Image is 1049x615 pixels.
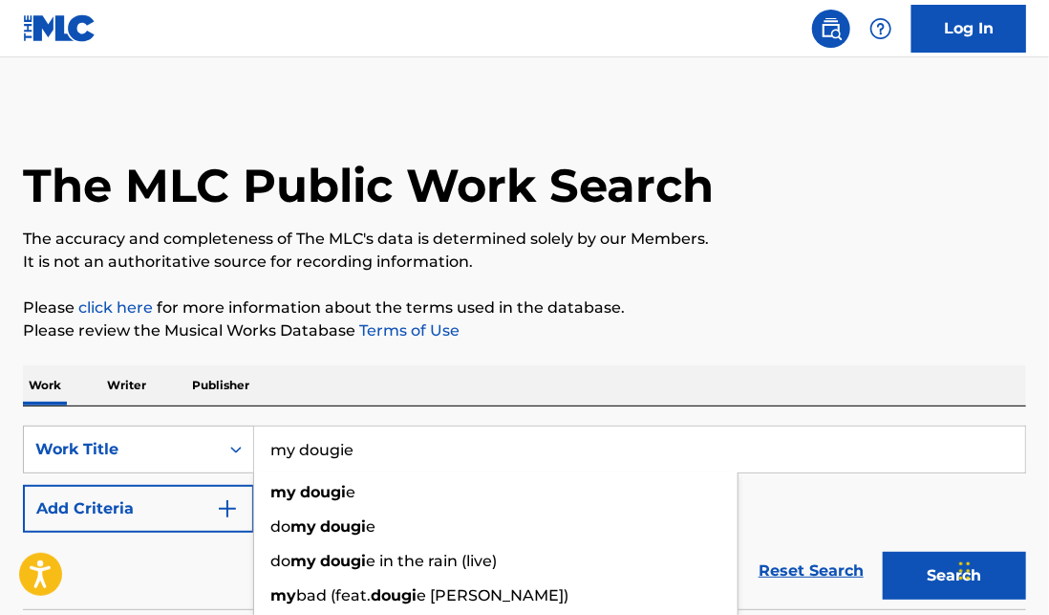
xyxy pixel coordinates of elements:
img: 9d2ae6d4665cec9f34b9.svg [216,497,239,520]
span: e in the rain (live) [366,552,497,570]
a: Public Search [812,10,850,48]
p: Please review the Musical Works Database [23,319,1026,342]
div: Work Title [35,438,207,461]
img: search [820,17,843,40]
strong: my [290,552,316,570]
form: Search Form [23,426,1026,609]
a: click here [78,298,153,317]
strong: dougi [320,552,366,570]
span: do [270,517,290,536]
p: Publisher [186,365,255,406]
p: It is not an authoritative source for recording information. [23,251,1026,274]
span: e [PERSON_NAME]) [417,586,568,604]
strong: my [270,483,296,501]
a: Terms of Use [355,321,460,340]
img: help [869,17,892,40]
p: Work [23,365,67,406]
strong: my [290,517,316,536]
button: Search [883,552,1026,600]
p: Writer [101,365,152,406]
a: Reset Search [749,550,873,592]
div: Help [862,10,900,48]
img: MLC Logo [23,14,96,42]
span: do [270,552,290,570]
span: bad (feat. [296,586,371,604]
strong: dougi [300,483,346,501]
div: Drag [959,542,971,600]
strong: dougi [320,517,366,536]
span: e [366,517,375,536]
strong: dougi [371,586,417,604]
span: e [346,483,355,501]
p: The accuracy and completeness of The MLC's data is determined solely by our Members. [23,228,1026,251]
p: Please for more information about the terms used in the database. [23,297,1026,319]
h1: The MLC Public Work Search [23,157,714,214]
a: Log In [911,5,1026,53]
iframe: Chat Widget [953,523,1049,615]
strong: my [270,586,296,604]
button: Add Criteria [23,485,254,533]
